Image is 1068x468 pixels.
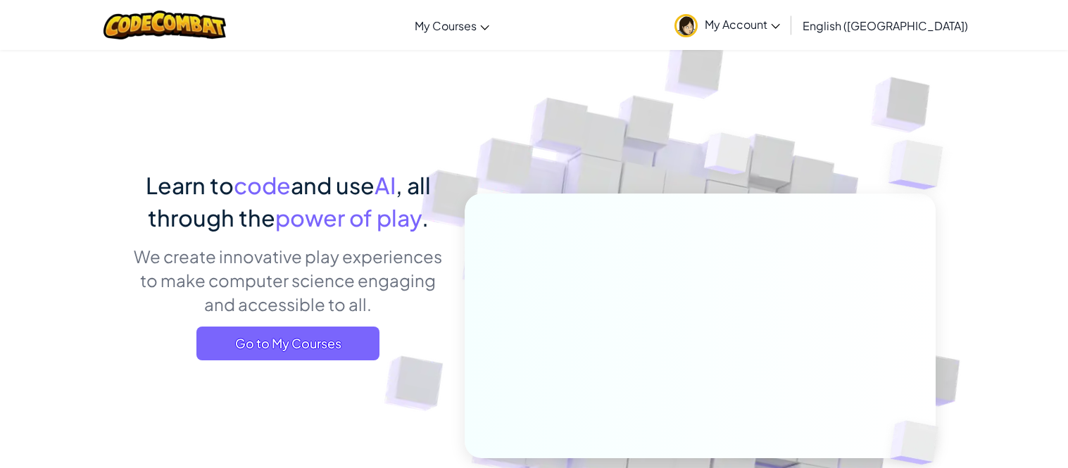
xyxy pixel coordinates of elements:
img: CodeCombat logo [103,11,227,39]
img: avatar [674,14,698,37]
span: My Account [705,17,780,32]
span: and use [291,171,375,199]
img: Overlap cubes [677,105,779,210]
img: Overlap cubes [860,106,982,224]
span: English ([GEOGRAPHIC_DATA]) [803,18,968,33]
a: English ([GEOGRAPHIC_DATA]) [796,6,975,44]
a: My Courses [408,6,496,44]
span: . [422,203,429,232]
a: My Account [667,3,787,47]
span: My Courses [415,18,477,33]
span: power of play [275,203,422,232]
a: Go to My Courses [196,327,379,360]
span: AI [375,171,396,199]
p: We create innovative play experiences to make computer science engaging and accessible to all. [133,244,444,316]
span: code [234,171,291,199]
span: Learn to [146,171,234,199]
